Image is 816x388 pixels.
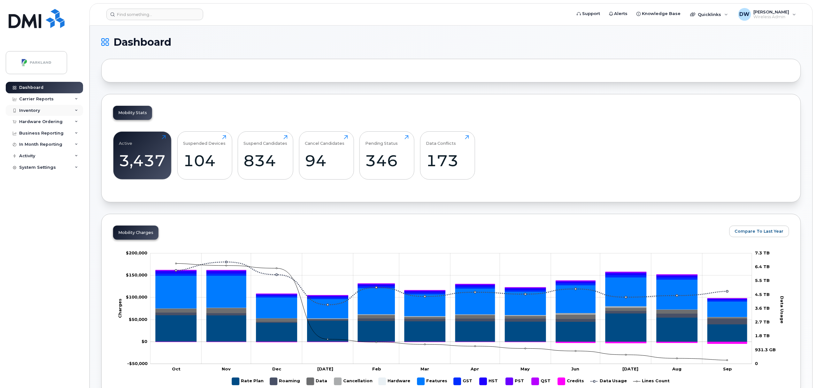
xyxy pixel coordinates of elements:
div: 173 [426,151,469,170]
a: Suspended Devices104 [183,135,226,176]
g: Roaming [270,375,300,388]
tspan: 5.5 TB [755,278,770,283]
tspan: 7.3 TB [755,250,770,255]
g: Rate Plan [156,314,747,342]
g: Hardware [379,375,411,388]
div: Cancel Candidates [305,135,344,146]
g: GST [454,375,473,388]
tspan: Oct [172,367,181,372]
g: $0 [126,250,147,255]
tspan: Apr [470,367,479,372]
tspan: 2.7 TB [755,320,770,325]
tspan: [DATE] [317,367,333,372]
div: 346 [366,151,409,170]
tspan: Mar [420,367,429,372]
div: 834 [244,151,288,170]
g: Rate Plan [232,375,264,388]
tspan: Charges [117,299,122,318]
g: QST [532,375,551,388]
tspan: Dec [272,367,281,372]
g: Cancellation [334,375,373,388]
tspan: Aug [672,367,681,372]
tspan: 3.6 TB [755,306,770,311]
div: Active [119,135,133,146]
div: 3,437 [119,151,166,170]
tspan: Jun [571,367,579,372]
g: GST [156,274,747,302]
a: Active3,437 [119,135,166,176]
div: Suspend Candidates [244,135,288,146]
div: Pending Status [366,135,398,146]
g: Credits [156,342,747,344]
a: Suspend Candidates834 [244,135,288,176]
tspan: 1.8 TB [755,333,770,338]
g: HST [156,271,747,300]
button: Compare To Last Year [729,226,789,237]
a: Cancel Candidates94 [305,135,348,176]
g: $0 [129,317,147,322]
tspan: 6.4 TB [755,264,770,269]
g: PST [156,270,747,299]
tspan: $100,000 [126,295,147,300]
a: Data Conflicts173 [426,135,469,176]
g: Legend [232,375,670,388]
g: PST [506,375,525,388]
tspan: May [520,367,530,372]
g: QST [156,270,747,299]
div: Suspended Devices [183,135,226,146]
g: Data Usage [591,375,627,388]
a: Pending Status346 [366,135,409,176]
tspan: 0 [755,361,758,366]
tspan: $0 [142,339,147,344]
tspan: 931.3 GB [755,347,776,352]
g: $0 [127,361,148,366]
tspan: Feb [372,367,381,372]
tspan: $200,000 [126,250,147,255]
tspan: Data Usage [780,296,785,323]
tspan: 4.5 TB [755,292,770,297]
div: 104 [183,151,226,170]
g: HST [480,375,499,388]
g: Credits [558,375,584,388]
g: $0 [126,295,147,300]
tspan: Sep [723,367,732,372]
tspan: -$50,000 [127,361,148,366]
g: Data [307,375,328,388]
g: Features [156,276,747,319]
div: Data Conflicts [426,135,456,146]
g: Roaming [156,311,747,324]
g: Features [417,375,447,388]
tspan: [DATE] [622,367,638,372]
div: 94 [305,151,348,170]
tspan: Nov [222,367,231,372]
tspan: $50,000 [129,317,147,322]
g: Lines Count [633,375,670,388]
span: Dashboard [113,37,171,47]
span: Compare To Last Year [735,228,784,234]
g: $0 [126,273,147,278]
tspan: $150,000 [126,273,147,278]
